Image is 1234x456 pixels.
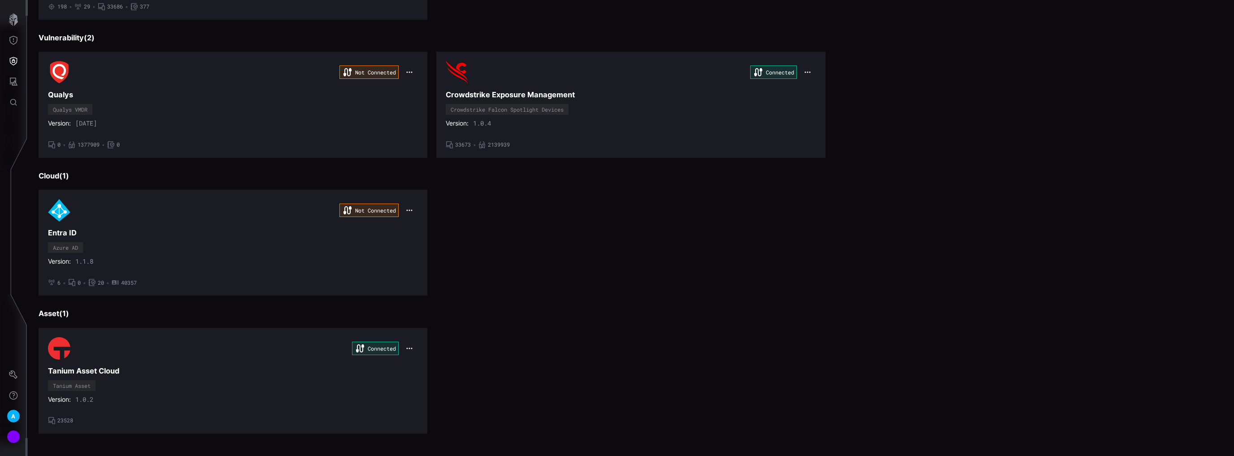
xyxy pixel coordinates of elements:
[39,309,1223,318] h3: Asset ( 1 )
[48,337,70,360] img: Tanium Asset
[339,204,399,217] div: Not Connected
[57,141,61,148] span: 0
[57,417,73,424] span: 23528
[98,279,104,287] span: 20
[53,383,91,388] div: Tanium Asset
[48,395,71,404] span: Version:
[57,279,61,287] span: 6
[39,33,1223,43] h3: Vulnerability ( 2 )
[53,245,78,250] div: Azure AD
[69,3,72,10] span: •
[53,107,87,112] div: Qualys VMDR
[83,279,86,287] span: •
[446,61,468,83] img: Crowdstrike Falcon Spotlight Devices
[48,228,418,238] h3: Entra ID
[451,107,564,112] div: Crowdstrike Falcon Spotlight Devices
[0,406,26,426] button: A
[446,119,469,127] span: Version:
[140,3,149,10] span: 377
[48,90,418,100] h3: Qualys
[352,342,399,355] div: Connected
[78,279,81,287] span: 0
[48,366,418,376] h3: Tanium Asset Cloud
[473,119,491,127] span: 1.0.4
[488,141,510,148] span: 2139939
[63,141,66,148] span: •
[57,3,67,10] span: 198
[473,141,476,148] span: •
[48,257,71,265] span: Version:
[39,171,1223,181] h3: Cloud ( 1 )
[75,119,97,127] span: [DATE]
[75,257,93,265] span: 1.1.8
[125,3,128,10] span: •
[750,65,797,79] div: Connected
[48,199,70,221] img: Azure AD
[11,412,15,421] span: A
[121,279,137,287] span: 40357
[48,61,70,83] img: Qualys VMDR
[92,3,96,10] span: •
[63,279,66,287] span: •
[78,141,100,148] span: 1377909
[446,90,816,100] h3: Crowdstrike Exposure Management
[84,3,90,10] span: 29
[106,279,109,287] span: •
[455,141,471,148] span: 33673
[48,119,71,127] span: Version:
[117,141,120,148] span: 0
[339,65,399,79] div: Not Connected
[75,395,93,404] span: 1.0.2
[107,3,123,10] span: 33686
[102,141,105,148] span: •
